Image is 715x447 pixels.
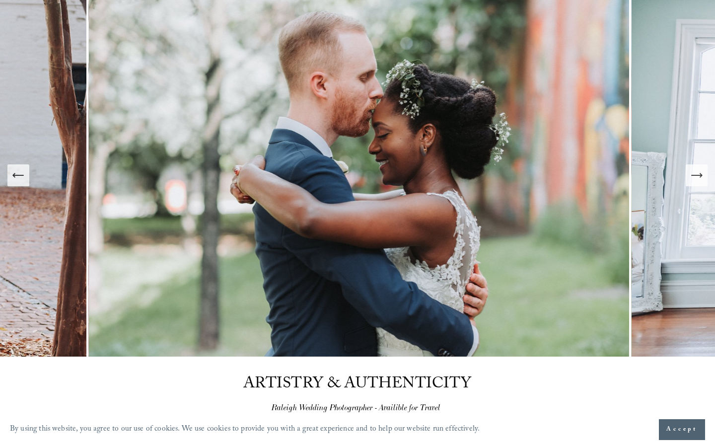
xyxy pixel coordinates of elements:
em: Raleigh Wedding Photographer - Availible for Travel [272,403,440,413]
span: Accept [666,425,698,435]
p: By using this website, you agree to our use of cookies. We use cookies to provide you with a grea... [10,422,480,438]
button: Previous Slide [7,164,29,186]
button: Next Slide [686,164,708,186]
button: Accept [659,419,705,440]
span: ARTISTRY & AUTHENTICITY [243,372,472,398]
